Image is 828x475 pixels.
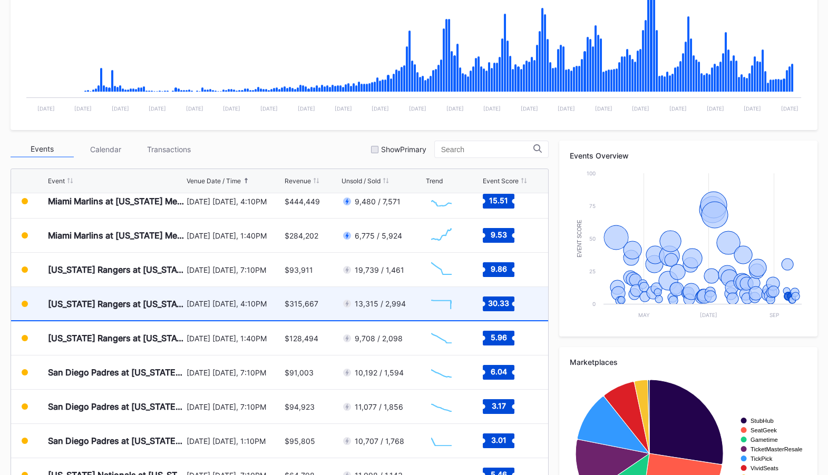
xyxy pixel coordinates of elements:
div: Venue Date / Time [187,177,241,185]
text: [DATE] [149,105,166,112]
text: StubHub [751,418,774,424]
text: [DATE] [297,105,315,112]
div: $128,494 [285,334,318,343]
div: Show Primary [381,145,426,154]
div: San Diego Padres at [US_STATE] Mets [48,401,184,412]
svg: Chart title [426,325,457,351]
div: [DATE] [DATE], 1:40PM [187,231,282,240]
svg: Chart title [426,188,457,214]
div: Unsold / Sold [342,177,381,185]
text: TicketMasterResale [751,446,802,452]
text: [DATE] [335,105,352,112]
text: 25 [589,268,596,274]
text: May [638,312,650,318]
div: 6,775 / 5,924 [355,231,402,240]
text: 30.33 [488,298,509,307]
div: Event Score [483,177,519,185]
div: 9,480 / 7,571 [355,197,401,206]
svg: Chart title [570,168,807,326]
text: [DATE] [74,105,92,112]
text: 9.53 [491,230,507,239]
div: [DATE] [DATE], 7:10PM [187,265,282,274]
svg: Chart title [426,291,457,317]
text: 5.96 [491,333,507,342]
div: Trend [426,177,443,185]
text: 6.04 [491,367,507,376]
text: [DATE] [744,105,761,112]
text: SeatGeek [751,427,777,433]
text: [DATE] [706,105,724,112]
text: [DATE] [112,105,129,112]
div: Miami Marlins at [US_STATE] Mets ([PERSON_NAME] Giveaway) [48,196,184,206]
div: Marketplaces [570,358,807,367]
div: 9,708 / 2,098 [355,334,403,343]
div: Events [11,141,74,157]
div: $315,667 [285,299,318,308]
text: [DATE] [446,105,464,112]
div: Events Overview [570,151,807,160]
div: 13,315 / 2,994 [355,299,406,308]
div: [US_STATE] Rangers at [US_STATE] Mets (Mets Alumni Classic/Mrs. Met Taxicab [GEOGRAPHIC_DATA] Giv... [48,299,184,309]
text: 75 [589,203,596,209]
text: [DATE] [409,105,426,112]
div: [DATE] [DATE], 7:10PM [187,368,282,377]
text: [DATE] [223,105,240,112]
svg: Chart title [426,256,457,283]
div: [US_STATE] Rangers at [US_STATE] Mets [48,264,184,275]
text: Sep [769,312,779,318]
text: [DATE] [632,105,649,112]
div: $284,202 [285,231,318,240]
div: [DATE] [DATE], 1:10PM [187,437,282,446]
div: $95,805 [285,437,315,446]
text: Event Score [577,220,582,258]
text: [DATE] [260,105,278,112]
div: $94,923 [285,402,315,411]
div: 10,192 / 1,594 [355,368,404,377]
text: TickPick [751,456,773,462]
text: [DATE] [521,105,538,112]
div: 11,077 / 1,856 [355,402,403,411]
text: [DATE] [37,105,55,112]
div: 10,707 / 1,768 [355,437,404,446]
div: [DATE] [DATE], 7:10PM [187,402,282,411]
svg: Chart title [426,393,457,420]
text: 3.01 [491,436,506,444]
text: Gametime [751,437,778,443]
div: [DATE] [DATE], 4:10PM [187,197,282,206]
div: Miami Marlins at [US_STATE] Mets [48,230,184,241]
div: San Diego Padres at [US_STATE] Mets [48,367,184,378]
text: 50 [589,235,596,242]
text: 100 [587,170,596,176]
text: [DATE] [186,105,203,112]
text: [DATE] [595,105,612,112]
svg: Chart title [426,222,457,249]
input: Search [441,145,533,154]
text: [DATE] [781,105,798,112]
div: $93,911 [285,265,313,274]
div: [US_STATE] Rangers at [US_STATE] Mets (Kids Color-In Lunchbox Giveaway) [48,333,184,343]
text: [DATE] [372,105,389,112]
div: $91,003 [285,368,314,377]
text: [DATE] [558,105,575,112]
text: 15.51 [489,196,508,205]
div: Calendar [74,141,137,157]
text: [DATE] [483,105,501,112]
text: [DATE] [700,312,717,318]
text: [DATE] [669,105,687,112]
div: Transactions [137,141,200,157]
div: [DATE] [DATE], 4:10PM [187,299,282,308]
text: 0 [592,301,596,307]
div: [DATE] [DATE], 1:40PM [187,334,282,343]
div: San Diego Padres at [US_STATE] Mets [48,436,184,446]
text: 9.86 [491,264,507,273]
text: 3.17 [492,401,506,410]
div: Revenue [285,177,311,185]
svg: Chart title [426,359,457,385]
div: 19,739 / 1,461 [355,265,404,274]
text: VividSeats [751,465,778,471]
div: Event [48,177,65,185]
svg: Chart title [426,428,457,454]
div: $444,449 [285,197,320,206]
